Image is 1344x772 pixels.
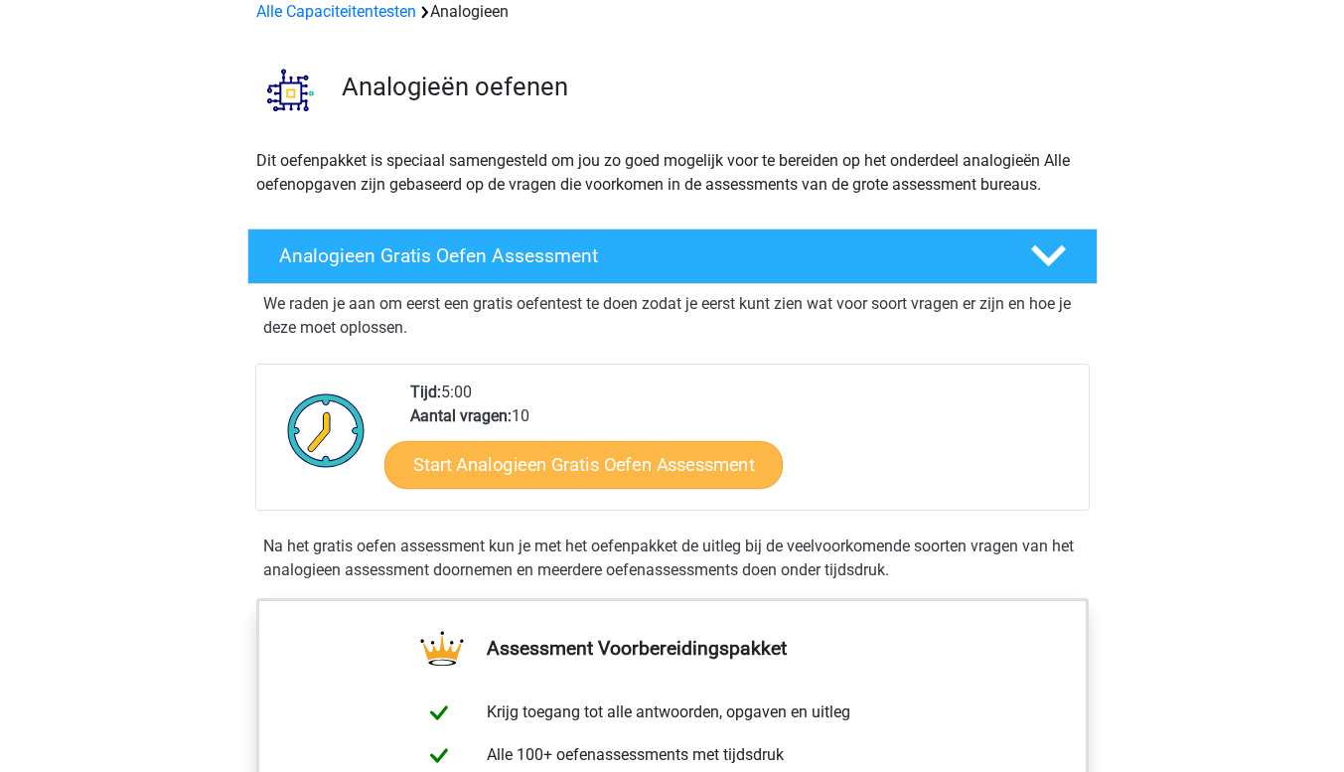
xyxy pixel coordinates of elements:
[256,2,416,21] a: Alle Capaciteitentesten
[410,383,441,401] b: Tijd:
[255,535,1090,582] div: Na het gratis oefen assessment kun je met het oefenpakket de uitleg bij de veelvoorkomende soorte...
[276,381,376,480] img: Klok
[263,292,1082,340] p: We raden je aan om eerst een gratis oefentest te doen zodat je eerst kunt zien wat voor soort vra...
[279,244,998,267] h4: Analogieen Gratis Oefen Assessment
[256,149,1089,197] p: Dit oefenpakket is speciaal samengesteld om jou zo goed mogelijk voor te bereiden op het onderdee...
[248,48,333,132] img: analogieen
[410,406,512,425] b: Aantal vragen:
[395,381,1088,510] div: 5:00 10
[239,229,1106,284] a: Analogieen Gratis Oefen Assessment
[384,440,783,488] a: Start Analogieen Gratis Oefen Assessment
[342,72,1082,102] h3: Analogieën oefenen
